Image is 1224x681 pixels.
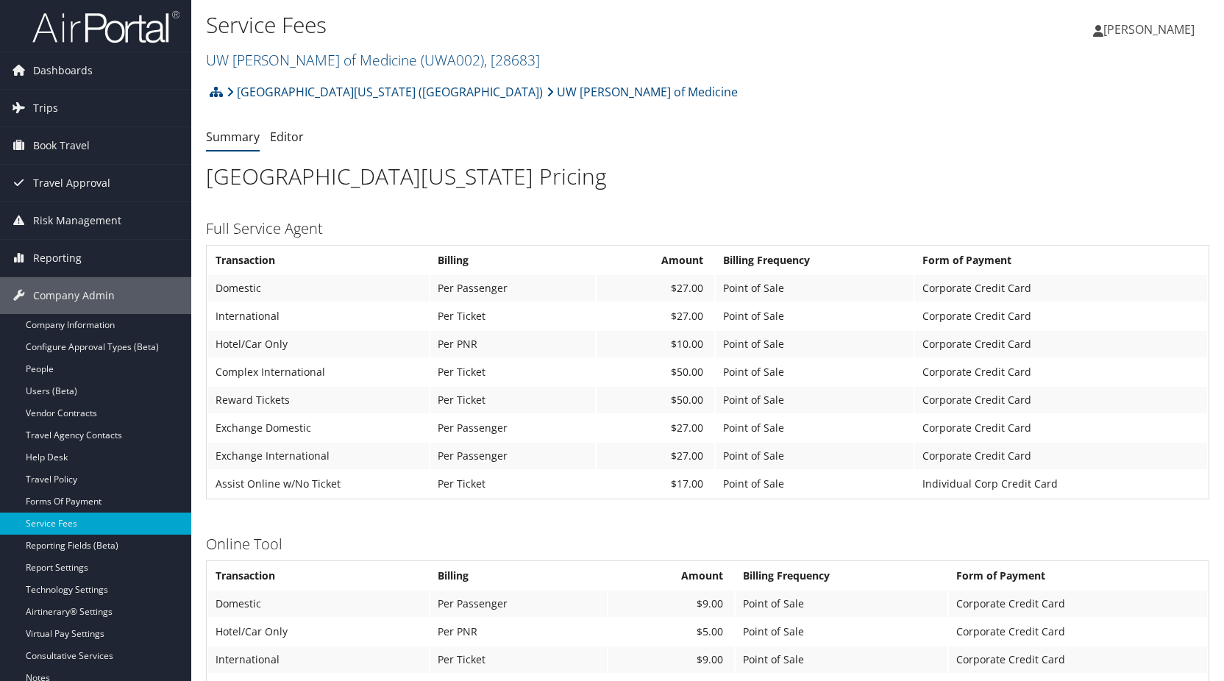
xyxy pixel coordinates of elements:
[421,50,484,70] span: ( UWA002 )
[33,90,58,126] span: Trips
[206,50,540,70] a: UW [PERSON_NAME] of Medicine
[915,303,1207,329] td: Corporate Credit Card
[430,331,595,357] td: Per PNR
[430,359,595,385] td: Per Ticket
[608,618,734,645] td: $5.00
[915,359,1207,385] td: Corporate Credit Card
[208,591,429,617] td: Domestic
[33,52,93,89] span: Dashboards
[716,387,914,413] td: Point of Sale
[206,129,260,145] a: Summary
[949,646,1207,673] td: Corporate Credit Card
[597,359,714,385] td: $50.00
[33,165,110,202] span: Travel Approval
[208,443,429,469] td: Exchange International
[430,247,595,274] th: Billing
[270,129,304,145] a: Editor
[206,218,1209,239] h3: Full Service Agent
[915,387,1207,413] td: Corporate Credit Card
[597,331,714,357] td: $10.00
[915,443,1207,469] td: Corporate Credit Card
[915,247,1207,274] th: Form of Payment
[33,127,90,164] span: Book Travel
[597,247,714,274] th: Amount
[716,359,914,385] td: Point of Sale
[547,77,738,107] a: UW [PERSON_NAME] of Medicine
[430,303,595,329] td: Per Ticket
[208,563,429,589] th: Transaction
[206,534,1209,555] h3: Online Tool
[33,277,115,314] span: Company Admin
[227,77,543,107] a: [GEOGRAPHIC_DATA][US_STATE] ([GEOGRAPHIC_DATA])
[608,563,734,589] th: Amount
[949,618,1207,645] td: Corporate Credit Card
[597,387,714,413] td: $50.00
[736,591,947,617] td: Point of Sale
[949,563,1207,589] th: Form of Payment
[949,591,1207,617] td: Corporate Credit Card
[208,247,429,274] th: Transaction
[430,646,607,673] td: Per Ticket
[716,443,914,469] td: Point of Sale
[430,275,595,302] td: Per Passenger
[430,563,607,589] th: Billing
[208,303,429,329] td: International
[1103,21,1195,38] span: [PERSON_NAME]
[716,275,914,302] td: Point of Sale
[597,415,714,441] td: $27.00
[430,591,607,617] td: Per Passenger
[736,618,947,645] td: Point of Sale
[915,415,1207,441] td: Corporate Credit Card
[208,387,429,413] td: Reward Tickets
[32,10,179,44] img: airportal-logo.png
[208,415,429,441] td: Exchange Domestic
[208,471,429,497] td: Assist Online w/No Ticket
[206,161,1209,192] h1: [GEOGRAPHIC_DATA][US_STATE] Pricing
[208,646,429,673] td: International
[716,247,914,274] th: Billing Frequency
[430,443,595,469] td: Per Passenger
[430,618,607,645] td: Per PNR
[430,415,595,441] td: Per Passenger
[736,646,947,673] td: Point of Sale
[208,331,429,357] td: Hotel/Car Only
[33,202,121,239] span: Risk Management
[484,50,540,70] span: , [ 28683 ]
[597,471,714,497] td: $17.00
[716,471,914,497] td: Point of Sale
[716,331,914,357] td: Point of Sale
[716,415,914,441] td: Point of Sale
[597,443,714,469] td: $27.00
[608,591,734,617] td: $9.00
[716,303,914,329] td: Point of Sale
[208,275,429,302] td: Domestic
[1093,7,1209,51] a: [PERSON_NAME]
[608,646,734,673] td: $9.00
[430,471,595,497] td: Per Ticket
[915,331,1207,357] td: Corporate Credit Card
[208,359,429,385] td: Complex International
[206,10,875,40] h1: Service Fees
[33,240,82,277] span: Reporting
[915,471,1207,497] td: Individual Corp Credit Card
[208,618,429,645] td: Hotel/Car Only
[736,563,947,589] th: Billing Frequency
[597,275,714,302] td: $27.00
[430,387,595,413] td: Per Ticket
[597,303,714,329] td: $27.00
[915,275,1207,302] td: Corporate Credit Card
